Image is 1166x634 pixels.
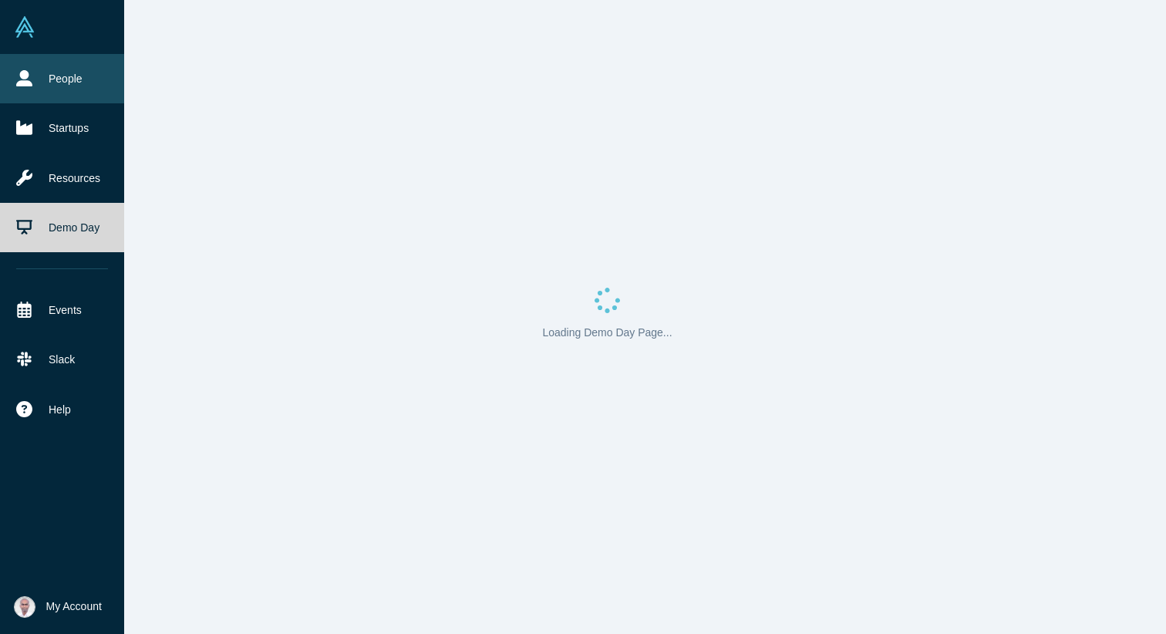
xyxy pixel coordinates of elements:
button: My Account [14,596,102,618]
img: Vetri Venthan Elango's Account [14,596,35,618]
span: My Account [46,599,102,615]
span: Help [49,402,71,418]
p: Loading Demo Day Page... [542,325,672,341]
img: Alchemist Vault Logo [14,16,35,38]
